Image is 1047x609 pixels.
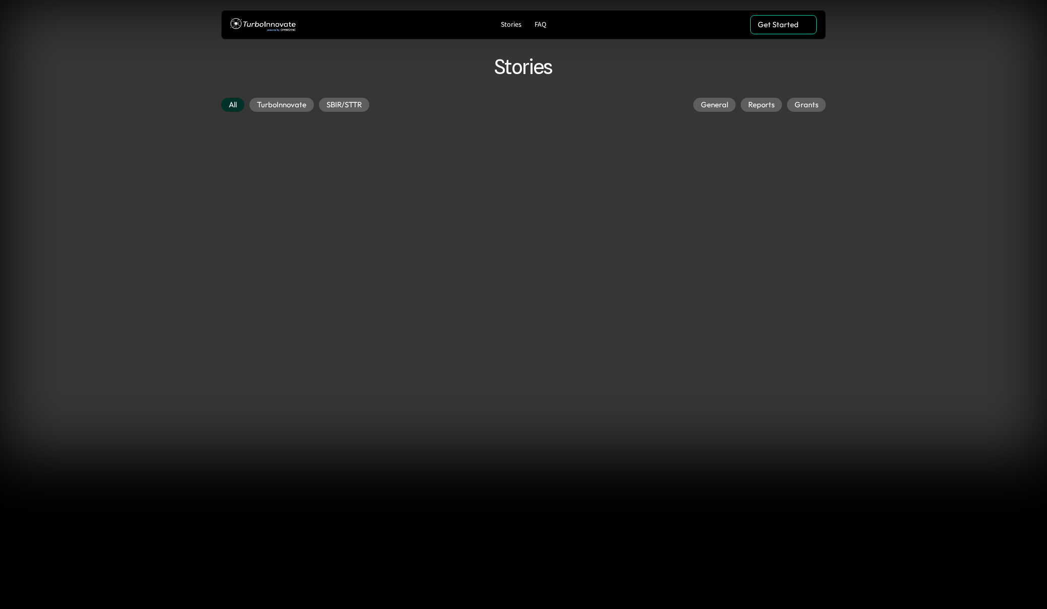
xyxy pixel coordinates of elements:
img: TurboInnovate Logo [230,16,296,34]
a: Get Started [750,15,817,34]
a: Stories [497,18,526,32]
p: Get Started [758,20,799,29]
p: Stories [501,21,521,29]
p: FAQ [535,21,546,29]
a: FAQ [531,18,550,32]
